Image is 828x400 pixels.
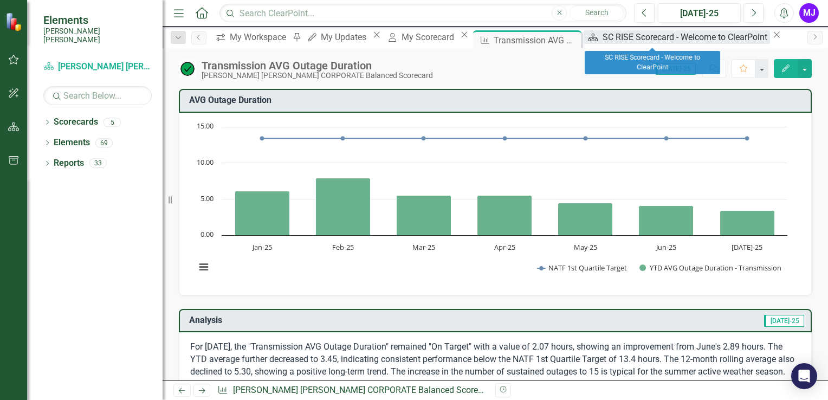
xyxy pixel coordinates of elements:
input: Search ClearPoint... [219,4,626,23]
path: Apr-25, 5.53451176. YTD AVG Outage Duration - Transmission. [477,195,532,235]
div: 69 [95,138,113,147]
img: On Target [179,60,196,78]
g: NATF 1st Quartile Target, series 1 of 2. Line with 7 data points. [260,136,749,140]
button: View chart menu, Chart [196,260,211,275]
div: [DATE]-25 [662,7,737,20]
a: [PERSON_NAME] [PERSON_NAME] CORPORATE Balanced Scorecard [43,61,152,73]
text: 0.00 [200,229,214,239]
text: 5.00 [200,193,214,203]
div: SC RISE Scorecard - Welcome to ClearPoint [585,51,720,74]
a: My Scorecard [384,30,457,44]
text: Jan-25 [251,242,272,252]
div: My Workspace [230,30,289,44]
text: Mar-25 [412,242,435,252]
a: Scorecards [54,116,98,128]
path: Jan-25, 6.079175. YTD AVG Outage Duration - Transmission. [235,191,290,235]
button: Search [570,5,624,21]
path: Apr-25, 13.4. NATF 1st Quartile Target. [503,136,507,140]
a: My Updates [303,30,370,44]
div: SC RISE Scorecard - Welcome to ClearPoint [603,30,770,44]
text: Jun-25 [655,242,676,252]
div: Chart. Highcharts interactive chart. [190,121,800,284]
span: [DATE]-25 [764,315,804,327]
small: [PERSON_NAME] [PERSON_NAME] [43,27,152,44]
path: Jan-25, 13.4. NATF 1st Quartile Target. [260,136,264,140]
div: Open Intercom Messenger [791,363,817,389]
a: Elements [54,137,90,149]
a: Reports [54,157,84,170]
text: Apr-25 [494,242,515,252]
div: My Updates [321,30,370,44]
div: Transmission AVG Outage Duration [494,34,579,47]
path: Jul-25, 13.4. NATF 1st Quartile Target. [745,136,749,140]
img: ClearPoint Strategy [5,12,24,31]
path: May-25, 4.476136. YTD AVG Outage Duration - Transmission. [558,203,613,235]
path: Jun-25, 4.05647353. YTD AVG Outage Duration - Transmission. [639,205,694,235]
span: Elements [43,14,152,27]
path: Jul-25, 3.44973061. YTD AVG Outage Duration - Transmission. [720,210,775,235]
input: Search Below... [43,86,152,105]
a: [PERSON_NAME] [PERSON_NAME] CORPORATE Balanced Scorecard [233,385,495,395]
span: Search [585,8,609,17]
g: YTD AVG Outage Duration - Transmission, series 2 of 2. Bar series with 7 bars. [235,178,775,235]
div: 33 [89,159,107,168]
text: [DATE]-25 [732,242,762,252]
button: MJ [799,3,819,23]
button: [DATE]-25 [658,3,741,23]
div: My Scorecard [402,30,457,44]
a: My Workspace [212,30,289,44]
text: May-25 [574,242,597,252]
text: 15.00 [197,121,214,131]
svg: Interactive chart [190,121,793,284]
p: For [DATE], the "Transmission AVG Outage Duration" remained "On Target" with a value of 2.07 hour... [190,341,800,378]
div: 5 [104,118,121,127]
button: Show YTD AVG Outage Duration - Transmission [639,263,782,273]
text: Feb-25 [332,242,354,252]
text: 10.00 [197,157,214,167]
path: Feb-25, 13.4. NATF 1st Quartile Target. [341,136,345,140]
path: Feb-25, 7.8958375. YTD AVG Outage Duration - Transmission. [316,178,371,235]
div: [PERSON_NAME] [PERSON_NAME] CORPORATE Balanced Scorecard [202,72,433,80]
div: Transmission AVG Outage Duration [202,60,433,72]
button: Show NATF 1st Quartile Target [538,263,628,273]
path: Jun-25, 13.4. NATF 1st Quartile Target. [664,136,669,140]
h3: AVG Outage Duration [189,95,805,105]
path: Mar-25, 13.4. NATF 1st Quartile Target. [422,136,426,140]
h3: Analysis [189,315,463,325]
path: Mar-25, 5.53578. YTD AVG Outage Duration - Transmission. [397,195,451,235]
div: » » [217,384,487,397]
path: May-25, 13.4. NATF 1st Quartile Target. [584,136,588,140]
a: SC RISE Scorecard - Welcome to ClearPoint [584,30,769,44]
